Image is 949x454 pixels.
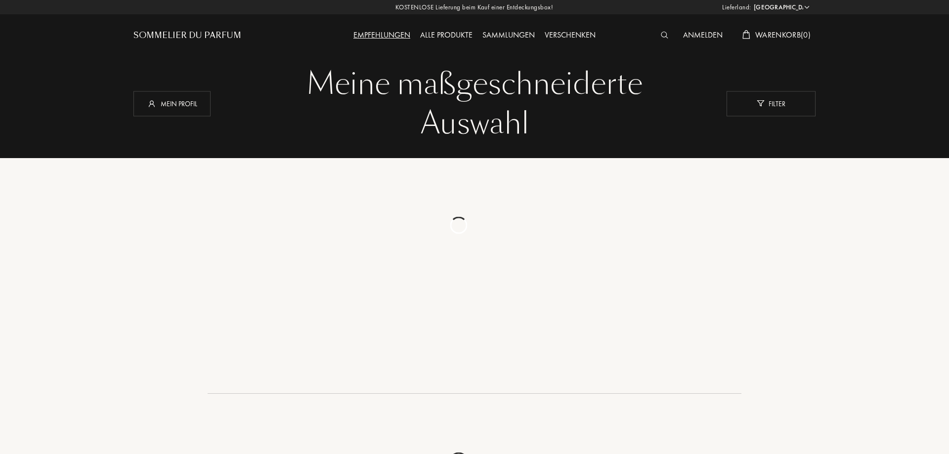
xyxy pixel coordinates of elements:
span: Lieferland: [722,2,751,12]
div: Meine maßgeschneiderte [141,64,808,104]
div: Sammlungen [477,29,540,42]
a: Sammlungen [477,30,540,40]
div: Anmelden [678,29,728,42]
a: Alle Produkte [415,30,477,40]
a: Empfehlungen [348,30,415,40]
div: Empfehlungen [348,29,415,42]
div: Filter [727,91,816,116]
div: Alle Produkte [415,29,477,42]
a: Verschenken [540,30,601,40]
img: cart_white.svg [742,30,750,39]
img: profil_icn_w.svg [147,98,157,108]
a: Sommelier du Parfum [133,30,241,41]
div: Mein Profil [133,91,211,116]
img: new_filter_w.svg [757,100,764,107]
div: Verschenken [540,29,601,42]
a: Anmelden [678,30,728,40]
span: Warenkorb ( 0 ) [755,30,811,40]
div: Auswahl [141,104,808,143]
img: search_icn_white.svg [661,32,668,39]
